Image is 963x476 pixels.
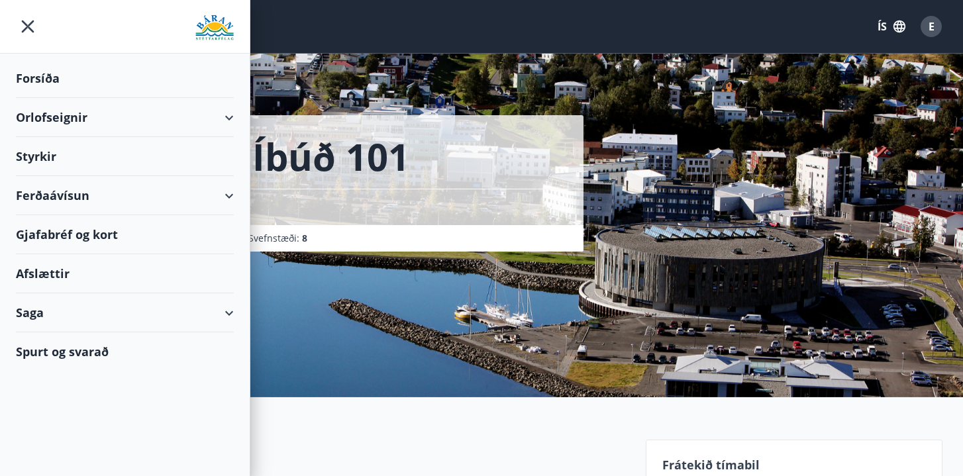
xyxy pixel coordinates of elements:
[662,456,926,473] p: Frátekið tímabil
[21,445,630,474] h2: Upplýsingar
[16,59,234,98] div: Forsíða
[302,232,307,244] span: 8
[16,98,234,137] div: Orlofseignir
[16,332,234,371] div: Spurt og svarað
[16,215,234,254] div: Gjafabréf og kort
[16,176,234,215] div: Ferðaávísun
[248,232,307,245] span: Svefnstæði :
[16,293,234,332] div: Saga
[16,15,40,38] button: menu
[929,19,935,34] span: E
[915,11,947,42] button: E
[195,15,234,41] img: union_logo
[16,254,234,293] div: Afslættir
[870,15,913,38] button: ÍS
[16,137,234,176] div: Styrkir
